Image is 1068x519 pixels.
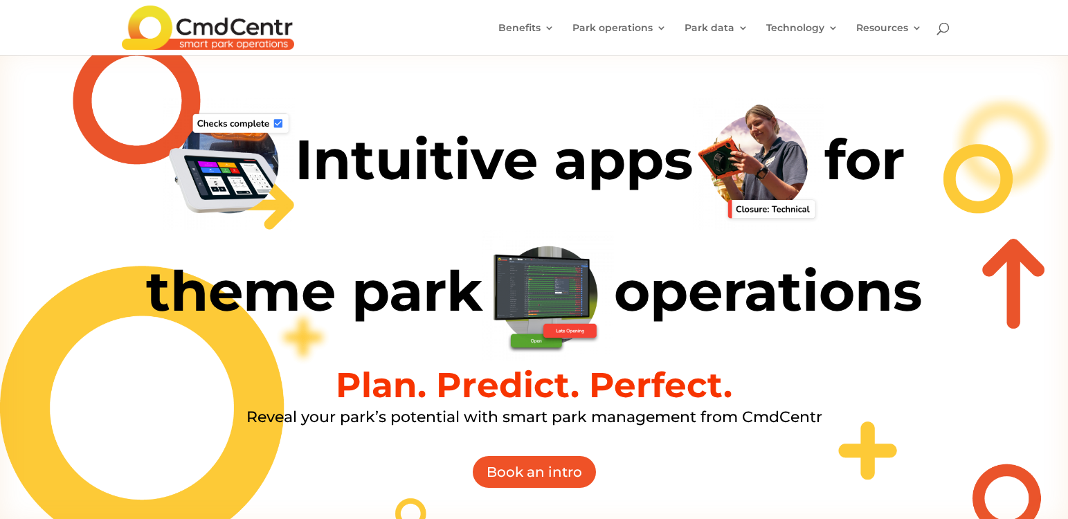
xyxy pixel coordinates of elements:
[856,23,922,55] a: Resources
[336,364,732,406] b: Plan. Predict. Perfect.
[119,98,950,368] h1: Intuitive apps for theme park operations
[685,23,748,55] a: Park data
[471,455,597,489] a: Book an intro
[498,23,554,55] a: Benefits
[572,23,667,55] a: Park operations
[119,410,950,432] h3: Reveal your park’s potential with smart park management from CmdCentr
[122,6,294,50] img: CmdCentr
